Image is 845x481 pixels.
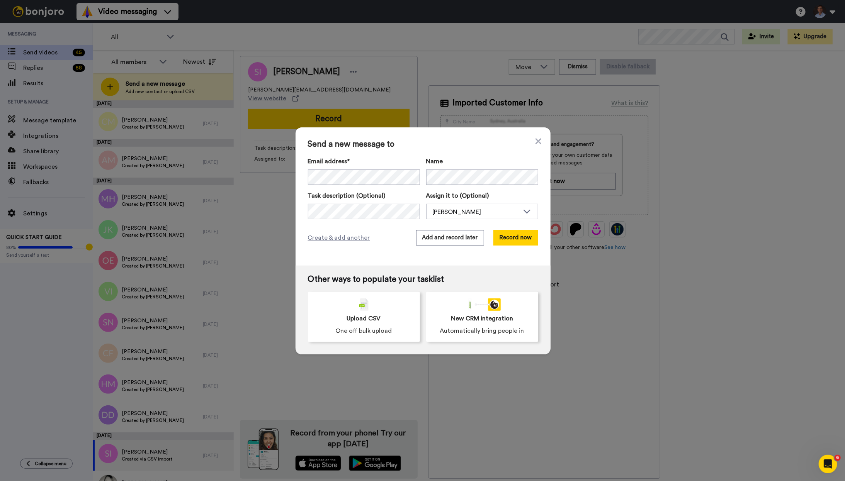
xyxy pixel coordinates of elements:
[426,191,538,200] label: Assign it to (Optional)
[347,314,381,323] span: Upload CSV
[416,230,484,246] button: Add and record later
[433,207,519,217] div: [PERSON_NAME]
[835,455,841,461] span: 6
[451,314,513,323] span: New CRM integration
[440,326,524,335] span: Automatically bring people in
[426,157,443,166] span: Name
[308,233,370,242] span: Create & add another
[493,230,538,246] button: Record now
[308,157,420,166] label: Email address*
[308,140,538,149] span: Send a new message to
[819,455,837,473] iframe: Intercom live chat
[308,191,420,200] label: Task description (Optional)
[359,298,369,311] img: csv-grey.png
[308,275,538,284] span: Other ways to populate your tasklist
[464,298,501,311] div: animation
[336,326,392,335] span: One off bulk upload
